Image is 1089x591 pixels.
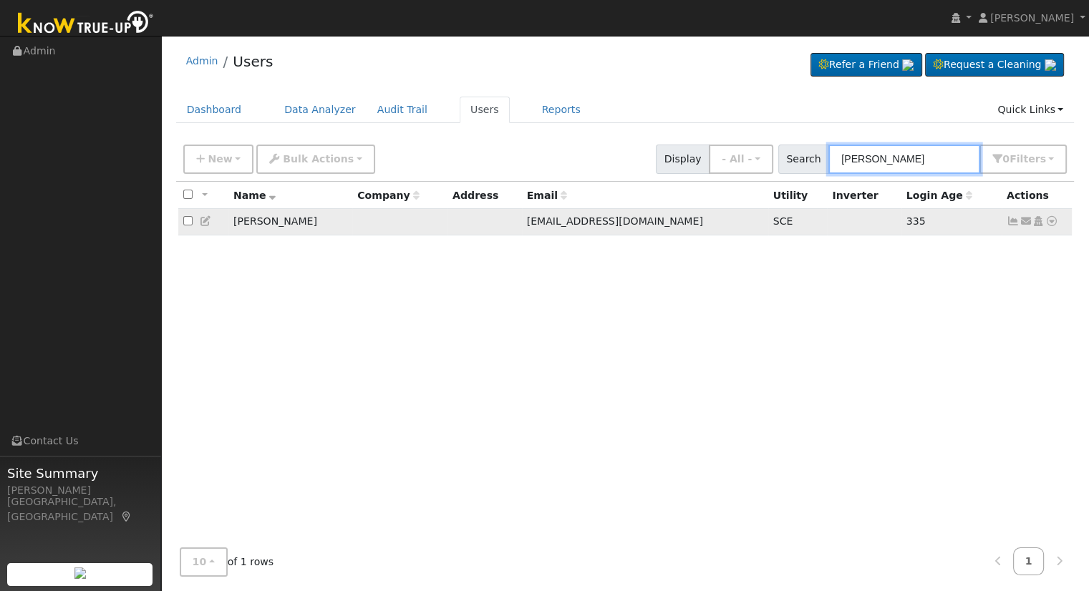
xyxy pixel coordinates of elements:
[74,567,86,579] img: retrieve
[810,53,922,77] a: Refer a Friend
[256,145,374,174] button: Bulk Actions
[1007,215,1020,227] a: Show Graph
[7,494,153,524] div: [GEOGRAPHIC_DATA], [GEOGRAPHIC_DATA]
[828,145,980,174] input: Search
[228,209,352,235] td: [PERSON_NAME]
[925,53,1064,77] a: Request a Cleaning
[460,97,510,123] a: Users
[773,215,793,227] span: SCE
[527,215,703,227] span: [EMAIL_ADDRESS][DOMAIN_NAME]
[531,97,591,123] a: Reports
[200,215,213,227] a: Edit User
[1013,547,1045,575] a: 1
[180,547,274,577] span: of 1 rows
[902,59,914,71] img: retrieve
[1040,153,1045,165] span: s
[1045,59,1056,71] img: retrieve
[832,188,896,203] div: Inverter
[452,188,517,203] div: Address
[1045,214,1058,229] a: Other actions
[990,12,1074,24] span: [PERSON_NAME]
[11,8,161,40] img: Know True-Up
[357,190,419,201] span: Company name
[176,97,253,123] a: Dashboard
[193,556,207,567] span: 10
[1007,188,1067,203] div: Actions
[906,190,972,201] span: Days since last login
[1010,153,1046,165] span: Filter
[979,145,1067,174] button: 0Filters
[7,464,153,483] span: Site Summary
[709,145,773,174] button: - All -
[778,145,829,174] span: Search
[7,483,153,498] div: [PERSON_NAME]
[180,547,228,577] button: 10
[367,97,438,123] a: Audit Trail
[274,97,367,123] a: Data Analyzer
[183,145,254,174] button: New
[233,53,273,70] a: Users
[1032,215,1045,227] a: Login As
[283,153,354,165] span: Bulk Actions
[120,511,133,522] a: Map
[1020,214,1032,229] a: curtisbosma@gmail.com
[208,153,232,165] span: New
[656,145,710,174] span: Display
[186,55,218,67] a: Admin
[987,97,1074,123] a: Quick Links
[906,215,926,227] span: 09/18/2024 6:22:36 PM
[233,190,276,201] span: Name
[773,188,823,203] div: Utility
[527,190,567,201] span: Email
